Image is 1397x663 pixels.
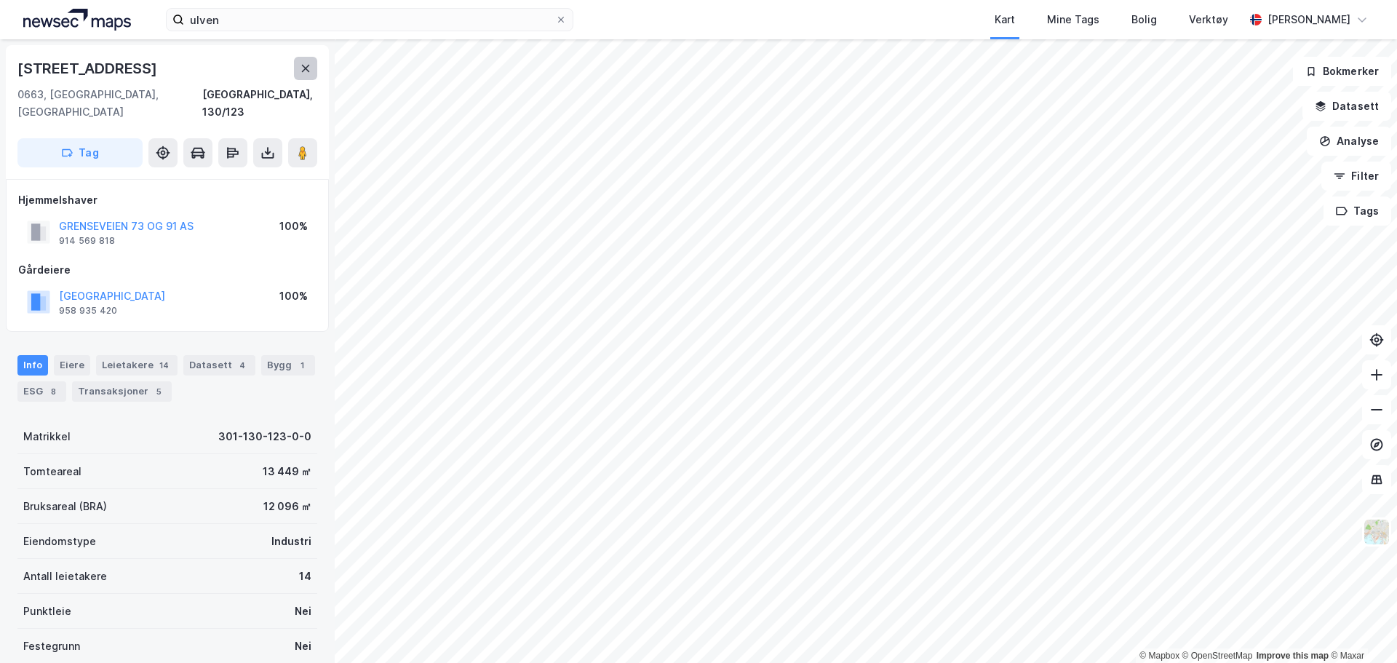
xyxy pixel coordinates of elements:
[17,57,160,80] div: [STREET_ADDRESS]
[279,218,308,235] div: 100%
[23,533,96,550] div: Eiendomstype
[17,138,143,167] button: Tag
[1257,651,1329,661] a: Improve this map
[1363,518,1390,546] img: Z
[23,463,81,480] div: Tomteareal
[17,381,66,402] div: ESG
[202,86,317,121] div: [GEOGRAPHIC_DATA], 130/123
[1293,57,1391,86] button: Bokmerker
[1307,127,1391,156] button: Analyse
[23,638,80,655] div: Festegrunn
[183,355,255,376] div: Datasett
[1182,651,1253,661] a: OpenStreetMap
[23,9,131,31] img: logo.a4113a55bc3d86da70a041830d287a7e.svg
[1324,196,1391,226] button: Tags
[263,463,311,480] div: 13 449 ㎡
[59,235,115,247] div: 914 569 818
[184,9,555,31] input: Søk på adresse, matrikkel, gårdeiere, leietakere eller personer
[1324,593,1397,663] iframe: Chat Widget
[1047,11,1099,28] div: Mine Tags
[156,358,172,373] div: 14
[218,428,311,445] div: 301-130-123-0-0
[295,358,309,373] div: 1
[279,287,308,305] div: 100%
[1302,92,1391,121] button: Datasett
[17,355,48,376] div: Info
[263,498,311,515] div: 12 096 ㎡
[18,191,317,209] div: Hjemmelshaver
[1131,11,1157,28] div: Bolig
[23,568,107,585] div: Antall leietakere
[23,498,107,515] div: Bruksareal (BRA)
[72,381,172,402] div: Transaksjoner
[23,603,71,620] div: Punktleie
[151,384,166,399] div: 5
[23,428,71,445] div: Matrikkel
[295,638,311,655] div: Nei
[17,86,202,121] div: 0663, [GEOGRAPHIC_DATA], [GEOGRAPHIC_DATA]
[271,533,311,550] div: Industri
[235,358,250,373] div: 4
[299,568,311,585] div: 14
[1267,11,1350,28] div: [PERSON_NAME]
[59,305,117,317] div: 958 935 420
[54,355,90,376] div: Eiere
[18,261,317,279] div: Gårdeiere
[261,355,315,376] div: Bygg
[995,11,1015,28] div: Kart
[1189,11,1228,28] div: Verktøy
[1139,651,1179,661] a: Mapbox
[1321,162,1391,191] button: Filter
[46,384,60,399] div: 8
[1324,593,1397,663] div: Kontrollprogram for chat
[295,603,311,620] div: Nei
[96,355,178,376] div: Leietakere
